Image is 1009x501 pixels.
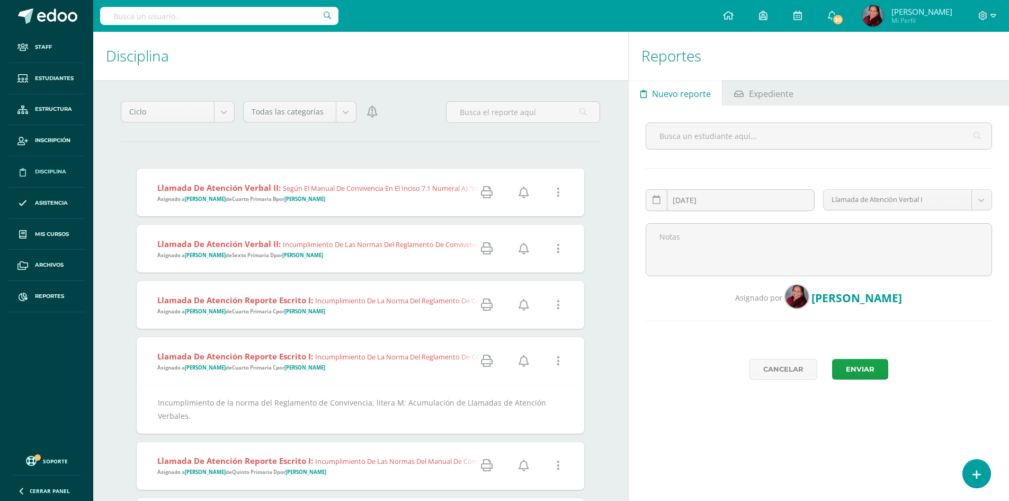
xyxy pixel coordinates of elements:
span: Staff [35,43,52,51]
span: Soporte [43,458,68,465]
span: Asignado a de por [157,252,323,259]
button: Enviar [832,359,888,380]
span: Todas las categorías [252,102,328,122]
h1: Reportes [641,32,996,80]
strong: Quinto Primaria D [232,469,277,476]
input: Busca el reporte aquí [447,102,600,122]
span: Mis cursos [35,230,69,239]
a: Ciclo [121,102,234,122]
span: Cerrar panel [30,487,70,495]
a: Cancelar [749,359,817,380]
span: Ciclo [129,102,206,122]
strong: [PERSON_NAME] [284,364,325,371]
div: Incumplimiento de la norma del Reglamento de Convivencia, litera M: Acumulación de Llamadas de At... [158,396,563,423]
strong: Cuarto Primaria C [232,308,276,315]
span: Asignado a de por [157,364,325,371]
span: Nuevo reporte [652,81,711,107]
strong: Llamada de Atención Reporte Escrito I: [157,455,313,466]
strong: Cuarto Primaria B [232,196,276,203]
strong: [PERSON_NAME] [185,196,226,203]
a: Soporte [13,453,81,468]
input: Fecha de ocurrencia [646,190,814,210]
a: Reportes [8,281,85,312]
a: Nuevo reporte [629,80,722,106]
strong: [PERSON_NAME] [284,308,325,315]
a: Mis cursos [8,219,85,250]
span: Inscripción [35,136,70,145]
span: Asignado a de por [157,308,325,315]
strong: [PERSON_NAME] [282,252,323,259]
span: Mi Perfil [891,16,952,25]
a: Disciplina [8,156,85,188]
span: Asignado a de por [157,469,326,476]
strong: [PERSON_NAME] [285,469,326,476]
span: Estudiantes [35,74,74,83]
span: Reportes [35,292,64,301]
strong: [PERSON_NAME] [185,308,226,315]
strong: Sexto Primaria D [232,252,274,259]
span: Asistencia [35,199,68,207]
img: 00c1b1db20a3e38a90cfe610d2c2e2f3.png [785,285,809,309]
span: Incumplimiento de la norma del Reglamento de Convivencia, literal K: “ Alterar documentos y medio... [315,296,801,305]
strong: Llamada de Atención Verbal II: [157,239,281,249]
a: Estudiantes [8,63,85,94]
strong: [PERSON_NAME] [185,469,226,476]
a: Estructura [8,94,85,126]
span: Expediente [749,81,793,107]
span: Según el Manual de Convivencia en el inciso 7.1 numeral a) "Interrumpir el proceso de enseñanza-a... [283,183,790,193]
a: Llamada de Atención Verbal I [824,190,992,210]
a: Inscripción [8,125,85,156]
span: [PERSON_NAME] [891,6,952,17]
span: Disciplina [35,168,66,176]
span: Incumplimiento de la norma del Reglamento de Convivencia, litera M: Acumulación de Llamadas de At... [315,352,693,362]
strong: Cuarto Primaria C [232,364,276,371]
a: Expediente [722,80,805,106]
a: Asistencia [8,188,85,219]
a: Archivos [8,250,85,281]
span: [PERSON_NAME] [811,291,902,305]
h1: Disciplina [106,32,615,80]
span: Archivos [35,261,64,269]
strong: Llamada de Atención Reporte Escrito I: [157,295,313,305]
a: Todas las categorías [244,102,356,122]
span: Asignado a de por [157,196,325,203]
strong: Llamada de Atención Verbal II: [157,182,281,193]
a: Staff [8,32,85,63]
span: Llamada de Atención Verbal I [832,190,963,210]
strong: Llamada de Atención Reporte Escrito I: [157,351,313,362]
span: Estructura [35,105,72,113]
span: 30 [832,14,844,25]
strong: [PERSON_NAME] [185,252,226,259]
input: Busca un usuario... [100,7,338,25]
input: Busca un estudiante aquí... [646,123,992,149]
span: Incumplimiento de las normas del Reglamento de Convivencia. Numeral 7.1 a. Interrumpir el desarro... [283,240,885,249]
span: Asignado por [735,293,782,303]
strong: [PERSON_NAME] [284,196,325,203]
img: 00c1b1db20a3e38a90cfe610d2c2e2f3.png [862,5,883,27]
strong: [PERSON_NAME] [185,364,226,371]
